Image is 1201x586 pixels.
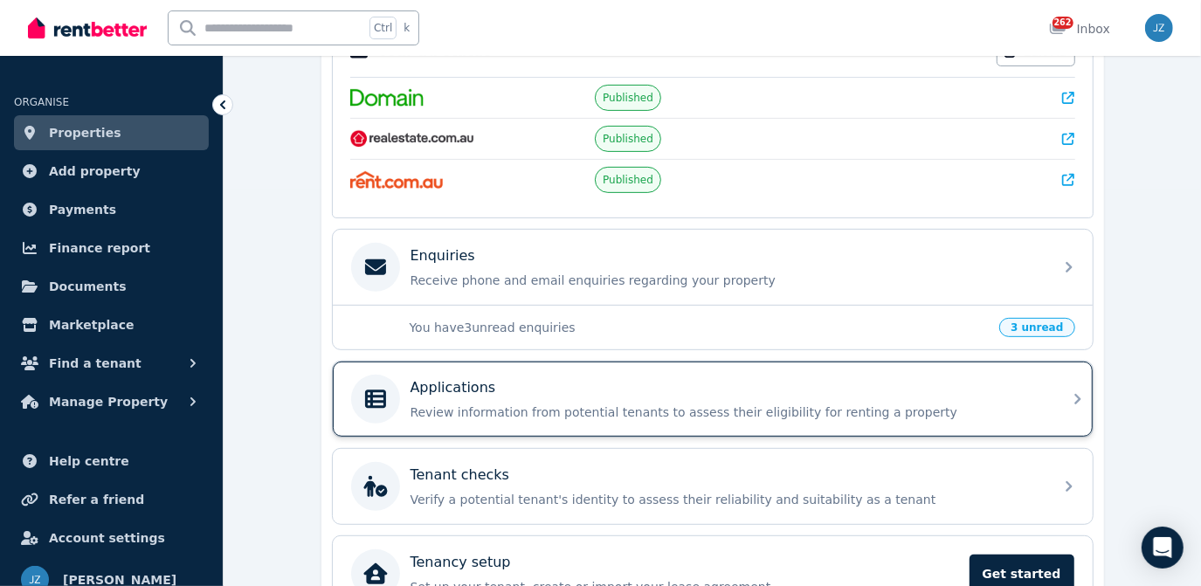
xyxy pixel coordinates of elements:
[410,319,990,336] p: You have 3 unread enquiries
[1142,527,1184,569] div: Open Intercom Messenger
[49,276,127,297] span: Documents
[14,115,209,150] a: Properties
[14,96,69,108] span: ORGANISE
[350,171,444,189] img: Rent.com.au
[1049,20,1110,38] div: Inbox
[14,192,209,227] a: Payments
[603,132,653,146] span: Published
[603,173,653,187] span: Published
[49,391,168,412] span: Manage Property
[411,465,510,486] p: Tenant checks
[411,377,496,398] p: Applications
[14,521,209,555] a: Account settings
[1145,14,1173,42] img: Jenny Zheng
[411,403,1043,421] p: Review information from potential tenants to assess their eligibility for renting a property
[999,318,1074,337] span: 3 unread
[49,238,150,259] span: Finance report
[14,269,209,304] a: Documents
[411,491,1043,508] p: Verify a potential tenant's identity to assess their reliability and suitability as a tenant
[14,154,209,189] a: Add property
[28,15,147,41] img: RentBetter
[49,314,134,335] span: Marketplace
[369,17,397,39] span: Ctrl
[49,161,141,182] span: Add property
[49,122,121,143] span: Properties
[49,451,129,472] span: Help centre
[14,346,209,381] button: Find a tenant
[49,489,144,510] span: Refer a friend
[14,444,209,479] a: Help centre
[14,384,209,419] button: Manage Property
[49,199,116,220] span: Payments
[333,449,1093,524] a: Tenant checksVerify a potential tenant's identity to assess their reliability and suitability as ...
[411,245,475,266] p: Enquiries
[14,231,209,265] a: Finance report
[333,362,1093,437] a: ApplicationsReview information from potential tenants to assess their eligibility for renting a p...
[350,89,424,107] img: Domain.com.au
[350,130,475,148] img: RealEstate.com.au
[411,552,511,573] p: Tenancy setup
[49,353,141,374] span: Find a tenant
[411,272,1043,289] p: Receive phone and email enquiries regarding your property
[1053,17,1073,29] span: 262
[14,307,209,342] a: Marketplace
[333,230,1093,305] a: EnquiriesReceive phone and email enquiries regarding your property
[603,91,653,105] span: Published
[404,21,410,35] span: k
[49,527,165,548] span: Account settings
[14,482,209,517] a: Refer a friend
